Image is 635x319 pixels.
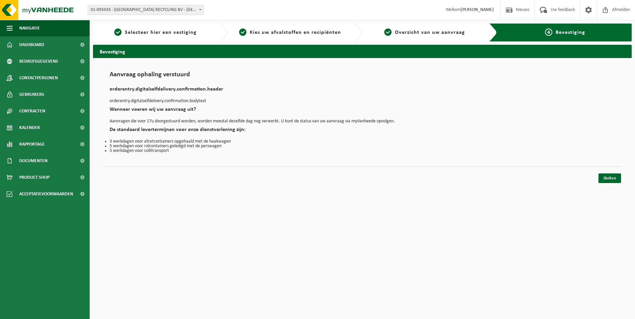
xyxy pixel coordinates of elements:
[110,87,615,96] h2: orderentry.digitalselfdelivery.confirmation.header
[110,139,615,144] li: 3 werkdagen voor afzetcontainers opgehaald met de haakwagen
[598,173,621,183] a: Sluiten
[93,45,632,58] h2: Bevestiging
[3,304,111,319] iframe: chat widget
[110,119,615,124] p: Aanvragen die voor 17u doorgestuurd worden, worden meestal dezelfde dag nog verwerkt. U kunt de s...
[110,127,615,136] h2: De standaard levertermijnen voor onze dienstverlening zijn:
[110,107,615,116] h2: Wanneer voeren wij uw aanvraag uit?
[19,36,44,53] span: Dashboard
[19,20,40,36] span: Navigatie
[19,169,49,186] span: Product Shop
[395,30,465,35] span: Overzicht van uw aanvraag
[239,29,246,36] span: 2
[110,144,615,149] li: 5 werkdagen voor rolcontainers geledigd met de perswagen
[384,29,392,36] span: 3
[19,153,47,169] span: Documenten
[545,29,552,36] span: 4
[556,30,585,35] span: Bevestiging
[19,86,44,103] span: Gebruikers
[461,7,494,12] strong: [PERSON_NAME]
[250,30,341,35] span: Kies uw afvalstoffen en recipiënten
[110,99,615,103] p: orderentry.digitalselfdelivery.confirmation.bodytext
[125,30,197,35] span: Selecteer hier een vestiging
[96,29,215,36] a: 1Selecteer hier een vestiging
[19,136,45,153] span: Rapportage
[231,29,349,36] a: 2Kies uw afvalstoffen en recipiënten
[19,186,73,202] span: Acceptatievoorwaarden
[19,119,40,136] span: Kalender
[110,71,615,82] h1: Aanvraag ophaling verstuurd
[114,29,122,36] span: 1
[366,29,484,36] a: 3Overzicht van uw aanvraag
[19,53,58,70] span: Bedrijfsgegevens
[19,70,58,86] span: Contactpersonen
[110,149,615,153] li: 5 werkdagen voor collitransport
[88,5,204,15] span: 01-093433 - KEMPENAARS RECYCLING BV - ROOSENDAAL
[19,103,45,119] span: Contracten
